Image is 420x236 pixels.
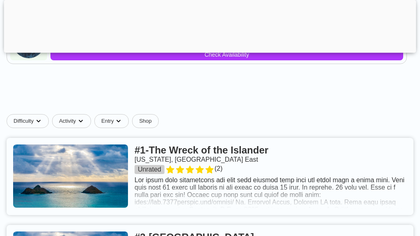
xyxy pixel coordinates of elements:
[52,115,94,128] button: Activitydropdown caret
[132,115,158,128] a: Shop
[35,118,42,125] img: dropdown caret
[50,49,403,61] a: Check Availability
[14,118,34,125] span: Difficulty
[94,115,132,128] button: Entrydropdown caret
[59,118,76,125] span: Activity
[11,71,409,108] iframe: Advertisement
[101,118,114,125] span: Entry
[115,118,122,125] img: dropdown caret
[7,115,52,128] button: Difficultydropdown caret
[78,118,84,125] img: dropdown caret
[251,8,412,121] iframe: Sign in with Google Dialog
